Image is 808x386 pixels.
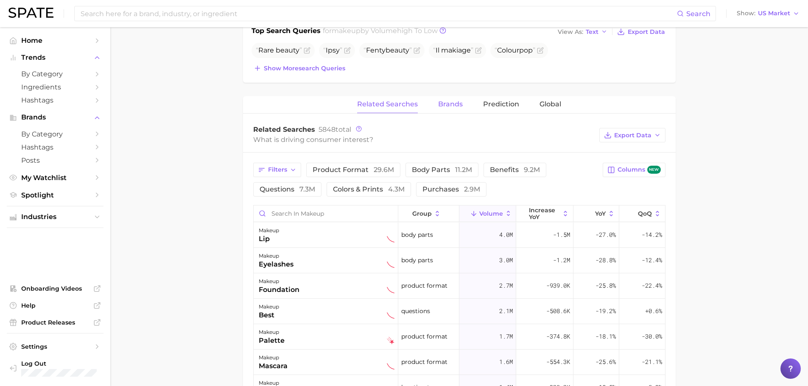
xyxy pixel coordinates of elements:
[252,26,321,38] h1: Top Search Queries
[686,10,710,18] span: Search
[21,213,89,221] span: Industries
[499,230,513,240] span: 4.0m
[546,280,570,291] span: -939.0k
[573,205,619,222] button: YoY
[7,111,103,124] button: Brands
[21,83,89,91] span: Ingredients
[464,185,480,193] span: 2.9m
[438,100,463,108] span: Brands
[596,255,616,265] span: -28.8%
[7,299,103,312] a: Help
[259,310,279,320] div: best
[21,174,89,182] span: My Watchlist
[599,128,665,142] button: Export Data
[7,154,103,167] a: Posts
[299,185,315,193] span: 7.3m
[80,6,677,21] input: Search here for a brand, industry, or ingredient
[433,46,473,54] span: Il makiage
[642,255,662,265] span: -12.4%
[7,94,103,107] a: Hashtags
[499,255,513,265] span: 3.0m
[259,251,294,261] div: makeup
[21,96,89,104] span: Hashtags
[374,166,394,174] span: 29.6m
[638,210,652,217] span: QoQ
[8,8,53,18] img: SPATE
[332,27,361,35] span: makeup
[516,205,573,222] button: increase YoY
[414,47,420,54] button: Flag as miscategorized or irrelevant
[21,70,89,78] span: by Category
[259,327,285,337] div: makeup
[595,210,606,217] span: YoY
[254,324,665,350] button: makeuppalettefalling starproduct format1.7m-374.8k-18.1%-30.0%
[333,185,405,193] span: colors & prints
[388,185,405,193] span: 4.3m
[21,319,89,326] span: Product Releases
[455,166,472,174] span: 11.2m
[483,100,519,108] span: Prediction
[363,46,412,54] span: Fentybeauty
[558,30,583,34] span: View As
[387,311,394,319] img: sustained decliner
[401,331,447,342] span: product format
[21,143,89,151] span: Hashtags
[642,230,662,240] span: -14.2%
[21,360,97,367] span: Log Out
[7,171,103,184] a: My Watchlist
[596,331,616,342] span: -18.1%
[259,234,279,244] div: lip
[21,285,89,292] span: Onboarding Videos
[7,34,103,47] a: Home
[254,205,398,222] input: Search in makeup
[259,225,279,236] div: makeup
[254,222,665,248] button: makeuplipsustained declinerbody parts4.0m-1.5m-27.0%-14.2%
[529,207,560,220] span: increase YoY
[618,166,660,174] span: Columns
[21,114,89,121] span: Brands
[401,255,433,265] span: body parts
[499,357,513,367] span: 1.6m
[7,357,103,379] a: Log out. Currently logged in with e-mail kkrom@stellarising.com.
[319,125,351,133] span: total
[628,28,665,36] span: Export Data
[642,280,662,291] span: -22.4%
[642,357,662,367] span: -21.1%
[596,280,616,291] span: -25.8%
[344,47,351,54] button: Flag as miscategorized or irrelevant
[259,361,288,371] div: mascara
[21,156,89,164] span: Posts
[21,54,89,61] span: Trends
[596,230,616,240] span: -27.0%
[401,230,433,240] span: body parts
[259,336,285,346] div: palette
[397,27,438,35] span: high to low
[264,65,345,72] span: Show more search queries
[253,163,301,177] button: Filters
[387,286,394,294] img: sustained decliner
[21,36,89,44] span: Home
[254,273,665,299] button: makeupfoundationsustained declinerproduct format2.7m-939.0k-25.8%-22.4%
[252,62,347,74] button: Show moresearch queries
[259,302,279,312] div: makeup
[553,230,570,240] span: -1.5m
[401,306,430,316] span: questions
[735,8,802,19] button: ShowUS Market
[642,331,662,342] span: -30.0%
[21,130,89,138] span: by Category
[490,166,540,174] span: benefits
[7,282,103,295] a: Onboarding Videos
[268,166,287,173] span: Filters
[7,211,103,223] button: Industries
[537,47,544,54] button: Flag as miscategorized or irrelevant
[7,67,103,81] a: by Category
[479,210,503,217] span: Volume
[499,280,513,291] span: 2.7m
[7,128,103,141] a: by Category
[323,26,438,38] h2: for by Volume
[401,357,447,367] span: product format
[313,166,394,174] span: product format
[614,132,651,139] span: Export Data
[499,306,513,316] span: 2.1m
[256,46,302,54] span: Rare beauty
